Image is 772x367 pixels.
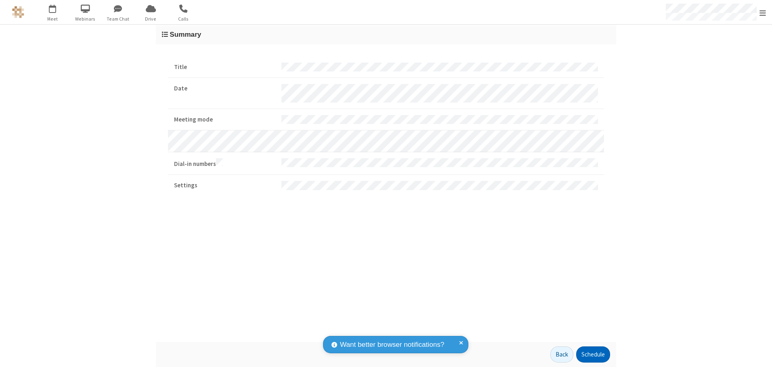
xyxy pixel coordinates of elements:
span: Want better browser notifications? [340,340,444,350]
span: Webinars [70,15,101,23]
img: QA Selenium DO NOT DELETE OR CHANGE [12,6,24,18]
strong: Dial-in numbers [174,158,275,169]
strong: Settings [174,181,275,190]
strong: Title [174,63,275,72]
button: Back [550,346,573,363]
span: Drive [136,15,166,23]
strong: Date [174,84,275,93]
button: Schedule [576,346,610,363]
span: Team Chat [103,15,133,23]
strong: Meeting mode [174,115,275,124]
span: Calls [168,15,199,23]
span: Meet [38,15,68,23]
span: Summary [170,30,201,38]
